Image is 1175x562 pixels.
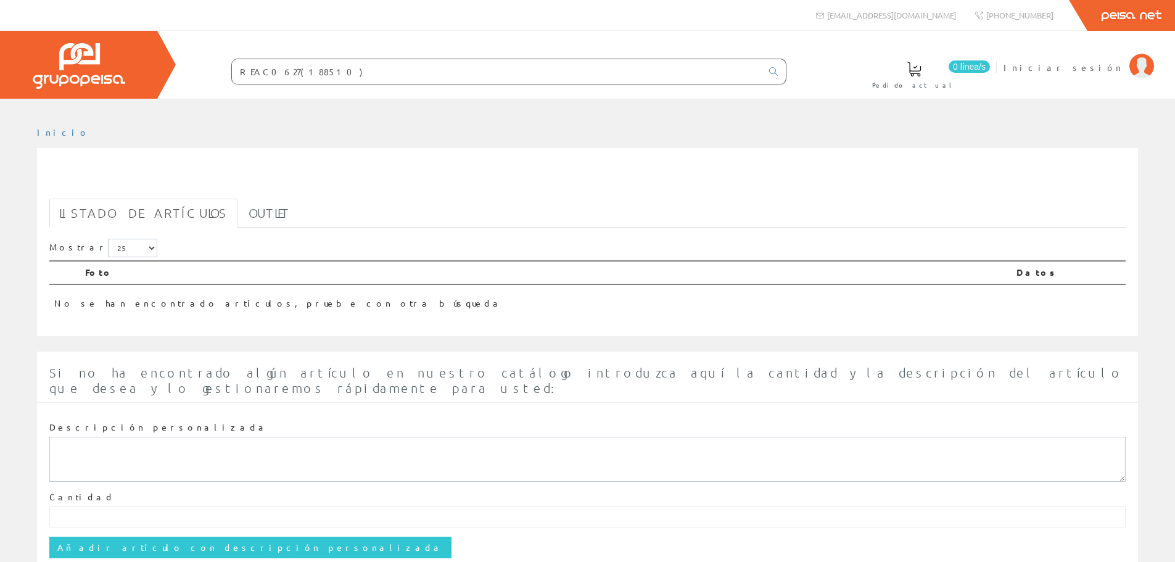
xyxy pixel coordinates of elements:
td: No se han encontrado artículos, pruebe con otra búsqueda [49,284,1012,315]
th: Foto [80,261,1012,284]
select: Mostrar [108,239,157,257]
span: Iniciar sesión [1004,61,1123,73]
a: Listado de artículos [49,199,237,228]
label: Mostrar [49,239,157,257]
input: Buscar ... [232,59,762,84]
span: [PHONE_NUMBER] [986,10,1053,20]
h1: REAC0627(188510) [49,168,1126,192]
a: Inicio [37,126,89,138]
span: 0 línea/s [949,60,990,73]
label: Descripción personalizada [49,421,268,434]
a: Outlet [239,199,300,228]
a: Iniciar sesión [1004,51,1154,63]
span: Pedido actual [872,79,956,91]
th: Datos [1012,261,1126,284]
input: Añadir artículo con descripción personalizada [49,537,451,558]
img: Grupo Peisa [33,43,125,89]
label: Cantidad [49,491,115,503]
span: Si no ha encontrado algún artículo en nuestro catálogo introduzca aquí la cantidad y la descripci... [49,365,1123,395]
span: [EMAIL_ADDRESS][DOMAIN_NAME] [827,10,956,20]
